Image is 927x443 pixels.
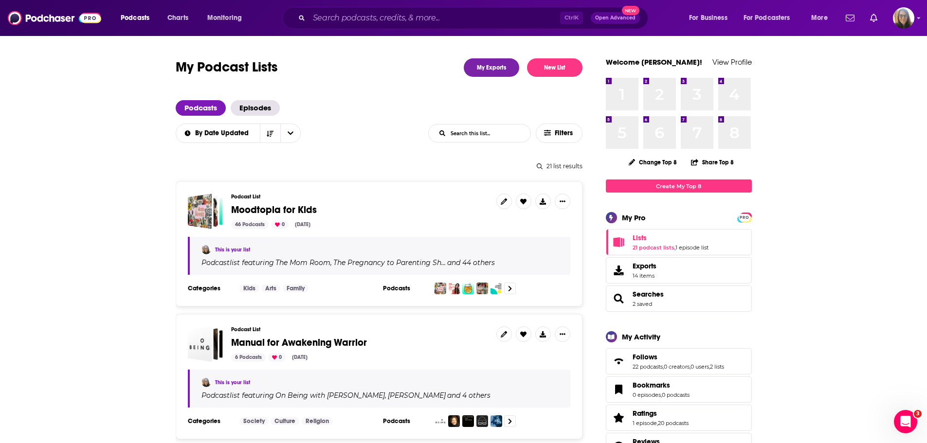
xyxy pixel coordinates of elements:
a: 1 episode [633,420,657,426]
button: New List [527,58,582,77]
h4: The Pregnancy to Parenting Sh… [333,259,446,266]
a: Culture [271,417,299,425]
span: Follows [633,353,657,361]
span: Exports [633,262,656,270]
a: Society [239,417,269,425]
span: Bookmarks [633,381,670,390]
span: 3 [914,410,922,418]
button: Open AdvancedNew [591,12,640,24]
span: Ratings [606,405,752,431]
span: New [622,6,639,15]
span: More [811,11,828,25]
button: Filters [536,124,582,143]
h4: The Mom Room [275,259,330,266]
a: 1 episode list [675,244,709,251]
span: , [690,363,691,370]
a: Ratings [609,411,629,425]
span: , [385,391,386,400]
a: Religion [302,417,333,425]
img: The One You Feed [491,415,502,427]
span: For Podcasters [744,11,790,25]
input: Search podcasts, credits, & more... [309,10,560,26]
h1: My Podcast Lists [176,58,278,77]
span: Monitoring [207,11,242,25]
a: Show notifications dropdown [866,10,881,26]
button: open menu [682,10,740,26]
a: Exports [606,257,752,284]
button: Show profile menu [893,7,914,29]
h3: Podcasts [383,284,427,292]
a: Show notifications dropdown [842,10,858,26]
span: Lists [606,229,752,255]
a: Bookmarks [633,381,690,390]
div: My Pro [622,213,646,222]
a: Episodes [231,100,280,116]
div: 6 Podcasts [231,353,266,362]
span: Follows [606,348,752,374]
a: Manual for Awakening Warrior [231,337,367,348]
h3: Podcast List [231,326,489,333]
img: Buddhist Geeks [476,415,488,427]
a: Moodtopia for Kids [231,205,317,215]
iframe: Intercom live chat [894,410,917,433]
a: 22 podcasts [633,363,663,370]
a: 0 creators [664,363,690,370]
span: Lists [633,233,647,242]
a: Bookmarks [609,383,629,396]
a: Moodtopia for Kids [188,194,223,229]
a: Searches [609,292,629,305]
div: 0 [268,353,286,362]
button: open menu [804,10,840,26]
a: My Exports [464,58,519,77]
a: This is your list [215,379,250,386]
h3: Podcast List [231,194,489,200]
a: Charts [161,10,194,26]
a: 20 podcasts [658,420,689,426]
span: , [330,258,332,267]
a: Lists [609,235,629,249]
img: The Mom Room [435,283,446,294]
a: Create My Top 8 [606,179,752,193]
span: , [674,244,675,251]
a: On Being with [PERSON_NAME] [274,391,385,399]
span: By Date Updated [195,130,252,137]
button: Sort Direction [260,124,280,142]
button: open menu [737,10,804,26]
span: Moodtopia for Kids [231,204,317,216]
span: Podcasts [121,11,149,25]
div: Podcast list featuring [201,391,559,400]
span: Bookmarks [606,376,752,403]
div: [DATE] [288,353,311,362]
img: On Being with Krista Tippett [435,415,446,427]
a: Podcasts [176,100,226,116]
img: ParentEd [476,283,488,294]
img: The Pregnancy to Parenting Show with Elizabeth Joy [448,283,460,294]
a: 0 episodes [633,391,661,398]
a: Ratings [633,409,689,418]
img: Tara Brach [448,415,460,427]
p: and 4 others [447,391,491,400]
img: User Profile [893,7,914,29]
button: Show More Button [555,326,570,342]
span: Exports [609,264,629,277]
a: 0 podcasts [662,391,690,398]
a: Ashley Kolesnik [201,377,211,387]
a: Follows [633,353,724,361]
a: Family [283,284,309,292]
span: Charts [167,11,188,25]
a: 2 lists [710,363,724,370]
button: open menu [114,10,162,26]
div: Podcast list featuring [201,258,559,267]
span: For Business [689,11,727,25]
div: [DATE] [291,220,314,229]
div: My Activity [622,332,660,341]
a: 0 users [691,363,709,370]
img: The Longest Shortest Time [491,283,502,294]
span: Searches [606,285,752,312]
button: Share Top 8 [691,153,734,172]
h4: On Being with [PERSON_NAME] [275,391,385,399]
